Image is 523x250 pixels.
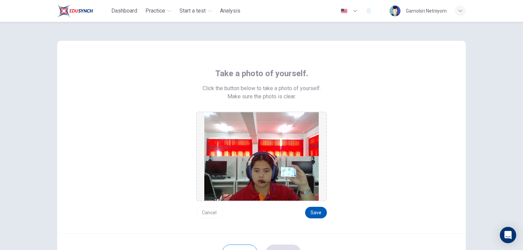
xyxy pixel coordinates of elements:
[220,7,240,15] span: Analysis
[305,207,327,218] button: Save
[57,4,93,18] img: Train Test logo
[215,68,308,79] span: Take a photo of yourself.
[57,4,109,18] a: Train Test logo
[145,7,165,15] span: Practice
[500,227,516,243] div: Open Intercom Messenger
[227,93,296,101] span: Make sure the photo is clear.
[390,5,400,16] img: Profile picture
[111,7,137,15] span: Dashboard
[179,7,206,15] span: Start a test
[109,5,140,17] button: Dashboard
[196,207,222,218] button: Cancel
[217,5,243,17] button: Analysis
[203,84,321,93] span: Click the button below to take a photo of yourself.
[143,5,174,17] button: Practice
[340,9,348,14] img: en
[406,7,447,15] div: Gamolsri Netniyom
[177,5,215,17] button: Start a test
[204,112,319,201] img: preview screemshot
